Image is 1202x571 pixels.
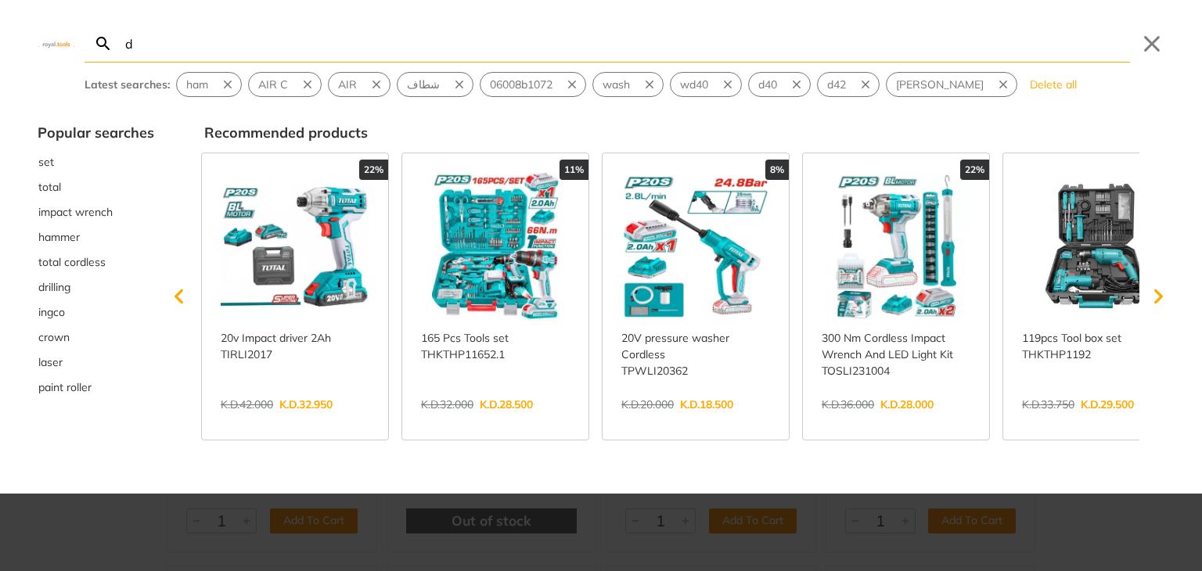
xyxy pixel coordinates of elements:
[38,375,154,400] button: Select suggestion: paint roller
[85,77,170,93] div: Latest searches:
[38,275,154,300] div: Suggestion: drilling
[996,77,1010,92] svg: Remove suggestion: HAMER
[186,77,208,93] span: ham
[38,304,65,321] span: ingco
[452,77,466,92] svg: Remove suggestion: شطاف
[480,73,562,96] button: Select suggestion: 06008b1072
[218,73,241,96] button: Remove suggestion: ham
[827,77,846,93] span: d42
[38,254,106,271] span: total cordless
[562,73,585,96] button: Remove suggestion: 06008b1072
[38,149,154,174] button: Select suggestion: set
[38,199,154,224] div: Suggestion: impact wrench
[749,73,786,96] button: Select suggestion: d40
[366,73,390,96] button: Remove suggestion: AIR
[38,40,75,47] img: Close
[671,73,718,96] button: Select suggestion: wd40
[38,250,154,275] div: Suggestion: total cordless
[765,160,789,180] div: 8%
[249,73,297,96] button: Select suggestion: AIR C
[38,224,154,250] div: Suggestion: hammer
[38,350,154,375] button: Select suggestion: laser
[122,25,1130,62] input: Search…
[38,300,154,325] button: Select suggestion: ingco
[328,72,390,97] div: Suggestion: AIR
[1143,281,1174,312] svg: Scroll right
[38,122,154,143] div: Popular searches
[680,77,708,93] span: wd40
[204,122,1164,143] div: Recommended products
[38,229,80,246] span: hammer
[38,350,154,375] div: Suggestion: laser
[164,281,195,312] svg: Scroll left
[38,250,154,275] button: Select suggestion: total cordless
[38,204,113,221] span: impact wrench
[359,160,388,180] div: 22%
[718,73,741,96] button: Remove suggestion: wd40
[1024,72,1083,97] button: Delete all
[38,329,70,346] span: crown
[855,73,879,96] button: Remove suggestion: d42
[176,72,242,97] div: Suggestion: ham
[397,72,473,97] div: Suggestion: شطاف
[758,77,777,93] span: d40
[858,77,873,92] svg: Remove suggestion: d42
[38,325,154,350] div: Suggestion: crown
[38,325,154,350] button: Select suggestion: crown
[38,379,92,396] span: paint roller
[670,72,742,97] div: Suggestion: wd40
[790,77,804,92] svg: Remove suggestion: d40
[896,77,984,93] span: [PERSON_NAME]
[398,73,449,96] button: Select suggestion: شطاف
[407,77,440,93] span: شطاف
[748,72,811,97] div: Suggestion: d40
[38,199,154,224] button: Select suggestion: impact wrench
[490,77,552,93] span: 06008b1072
[818,73,855,96] button: Select suggestion: d42
[560,160,588,180] div: 11%
[480,72,586,97] div: Suggestion: 06008b1072
[338,77,357,93] span: AIR
[642,77,657,92] svg: Remove suggestion: wash
[38,300,154,325] div: Suggestion: ingco
[300,77,315,92] svg: Remove suggestion: AIR C
[369,77,383,92] svg: Remove suggestion: AIR
[1139,31,1164,56] button: Close
[258,77,288,93] span: AIR C
[960,160,989,180] div: 22%
[221,77,235,92] svg: Remove suggestion: ham
[38,279,70,296] span: drilling
[38,174,154,199] div: Suggestion: total
[38,179,61,196] span: total
[886,72,1017,97] div: Suggestion: HAMER
[38,375,154,400] div: Suggestion: paint roller
[38,174,154,199] button: Select suggestion: total
[817,72,880,97] div: Suggestion: d42
[565,77,579,92] svg: Remove suggestion: 06008b1072
[887,73,993,96] button: Select suggestion: HAMER
[38,354,63,371] span: laser
[721,77,735,92] svg: Remove suggestion: wd40
[603,77,630,93] span: wash
[177,73,218,96] button: Select suggestion: ham
[297,73,321,96] button: Remove suggestion: AIR C
[592,72,664,97] div: Suggestion: wash
[38,224,154,250] button: Select suggestion: hammer
[38,275,154,300] button: Select suggestion: drilling
[329,73,366,96] button: Select suggestion: AIR
[38,154,54,171] span: set
[248,72,322,97] div: Suggestion: AIR C
[639,73,663,96] button: Remove suggestion: wash
[94,34,113,53] svg: Search
[593,73,639,96] button: Select suggestion: wash
[38,149,154,174] div: Suggestion: set
[786,73,810,96] button: Remove suggestion: d40
[449,73,473,96] button: Remove suggestion: شطاف
[993,73,1017,96] button: Remove suggestion: HAMER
